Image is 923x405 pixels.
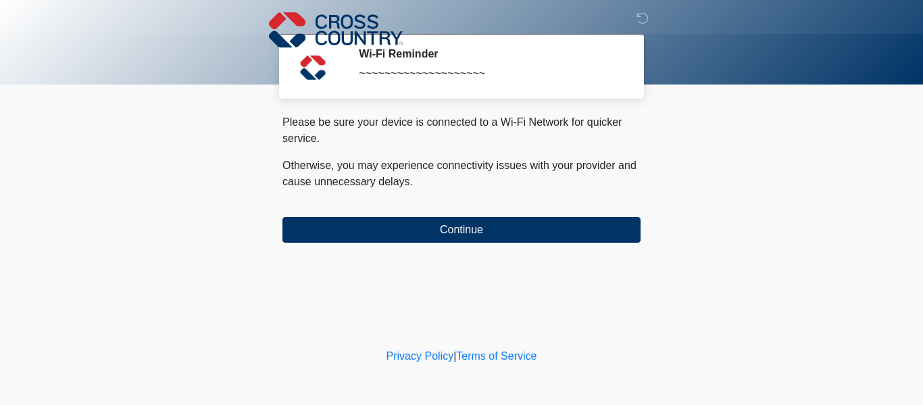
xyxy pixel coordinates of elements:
p: Please be sure your device is connected to a Wi-Fi Network for quicker service. [282,114,641,147]
div: ~~~~~~~~~~~~~~~~~~~~ [359,66,620,82]
span: . [410,176,413,187]
p: Otherwise, you may experience connectivity issues with your provider and cause unnecessary delays [282,158,641,190]
a: Terms of Service [456,350,537,362]
img: Cross Country Logo [269,10,403,49]
img: Agent Avatar [293,47,333,88]
button: Continue [282,217,641,243]
a: Privacy Policy [386,350,454,362]
a: | [453,350,456,362]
